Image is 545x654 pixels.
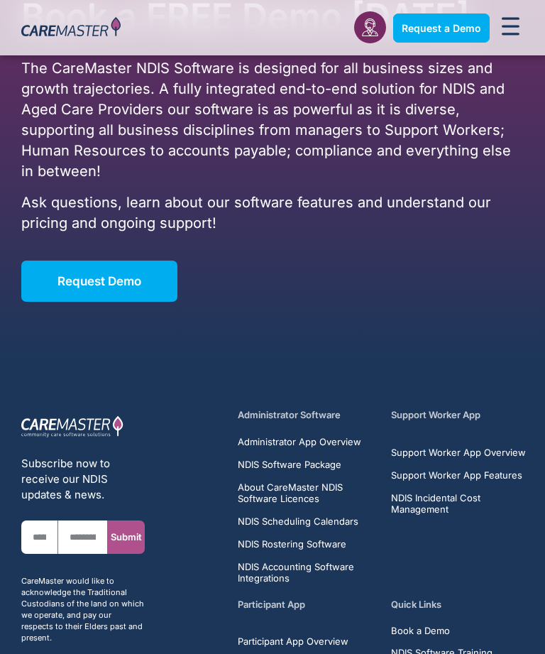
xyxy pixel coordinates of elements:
[497,13,524,43] div: Menu Toggle
[391,447,531,458] a: Support Worker App Overview
[21,456,145,503] div: Subscribe now to receive our NDIS updates & news.
[391,598,531,611] h5: Quick Links
[4,545,332,558] label: Please complete this required field.
[108,521,145,554] button: Submit
[238,561,378,584] a: NDIS Accounting Software Integrations
[391,626,531,636] a: Book a Demo
[21,192,524,234] p: Ask questions, learn about our software features and understand our pricing and ongoing support!
[238,481,378,504] a: About CareMaster NDIS Software Licences
[238,516,378,527] a: NDIS Scheduling Calendars
[391,626,450,636] span: Book a Demo
[238,636,378,647] a: Participant App Overview
[238,436,361,447] span: Administrator App Overview
[391,492,531,515] a: NDIS Incidental Cost Management
[238,538,346,550] span: NDIS Rostering Software
[238,436,378,447] a: Administrator App Overview
[238,636,348,647] span: Participant App Overview
[238,538,378,550] a: NDIS Rostering Software
[4,616,332,629] label: Please complete this required field.
[21,261,177,302] a: Request Demo
[111,532,142,543] span: Submit
[4,403,332,416] label: Please complete this required field.
[21,58,524,182] p: The CareMaster NDIS Software is designed for all business sizes and growth trajectories. A fully ...
[21,415,123,439] img: CareMaster Logo Part
[57,274,141,288] span: Request Demo
[391,447,526,458] span: Support Worker App Overview
[4,261,332,274] label: Please complete this required field.
[4,162,332,175] label: Please complete this required field.
[391,469,522,481] span: Support Worker App Features
[238,598,378,611] h5: Participant App
[21,17,121,39] img: CareMaster Logo
[238,459,341,470] span: NDIS Software Package
[4,474,332,487] label: Please complete this required field.
[4,332,332,345] label: Please complete this required field.
[238,516,358,527] span: NDIS Scheduling Calendars
[391,408,531,422] h5: Support Worker App
[391,469,531,481] a: Support Worker App Features
[238,459,378,470] a: NDIS Software Package
[238,408,378,422] h5: Administrator Software
[21,575,145,643] div: CareMaster would like to acknowledge the Traditional Custodians of the land on which we operate, ...
[402,22,481,34] span: Request a Demo
[393,13,490,43] a: Request a Demo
